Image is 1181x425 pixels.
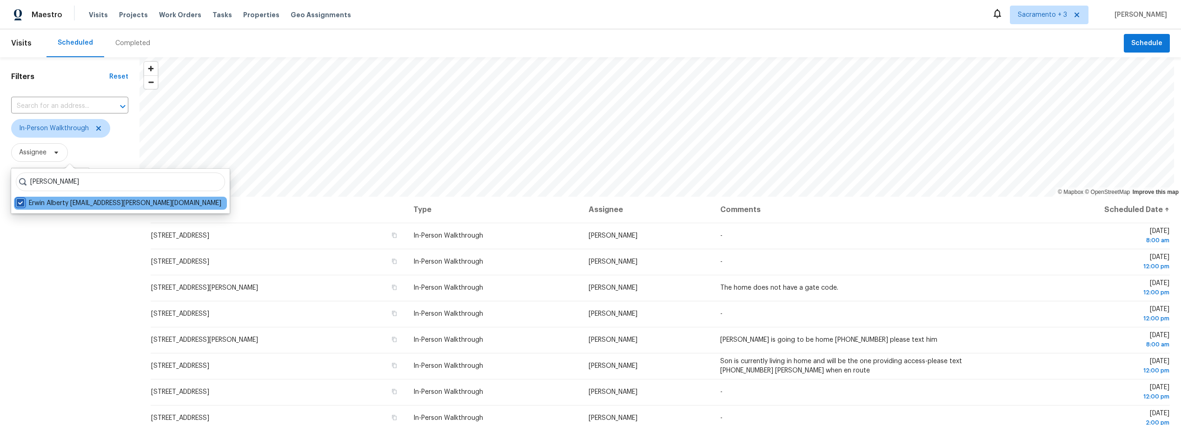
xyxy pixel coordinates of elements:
[1026,236,1169,245] div: 8:00 am
[144,75,158,89] button: Zoom out
[589,337,637,343] span: [PERSON_NAME]
[291,10,351,20] span: Geo Assignments
[720,337,937,343] span: [PERSON_NAME] is going to be home [PHONE_NUMBER] please text him
[720,415,723,421] span: -
[720,285,838,291] span: The home does not have a gate code.
[390,335,398,344] button: Copy Address
[1019,197,1170,223] th: Scheduled Date ↑
[406,197,581,223] th: Type
[1111,10,1167,20] span: [PERSON_NAME]
[1026,306,1169,323] span: [DATE]
[1026,254,1169,271] span: [DATE]
[144,62,158,75] button: Zoom in
[1026,280,1169,297] span: [DATE]
[413,285,483,291] span: In-Person Walkthrough
[11,33,32,53] span: Visits
[390,231,398,239] button: Copy Address
[1124,34,1170,53] button: Schedule
[119,10,148,20] span: Projects
[11,99,102,113] input: Search for an address...
[151,363,209,369] span: [STREET_ADDRESS]
[17,199,221,208] label: Erwin Alberty [EMAIL_ADDRESS][PERSON_NAME][DOMAIN_NAME]
[589,363,637,369] span: [PERSON_NAME]
[151,415,209,421] span: [STREET_ADDRESS]
[581,197,713,223] th: Assignee
[1026,384,1169,401] span: [DATE]
[89,10,108,20] span: Visits
[1026,332,1169,349] span: [DATE]
[151,311,209,317] span: [STREET_ADDRESS]
[151,197,406,223] th: Address
[390,361,398,370] button: Copy Address
[413,337,483,343] span: In-Person Walkthrough
[115,39,150,48] div: Completed
[589,232,637,239] span: [PERSON_NAME]
[390,309,398,318] button: Copy Address
[713,197,1019,223] th: Comments
[1131,38,1162,49] span: Schedule
[413,415,483,421] span: In-Person Walkthrough
[1026,358,1169,375] span: [DATE]
[720,232,723,239] span: -
[151,259,209,265] span: [STREET_ADDRESS]
[720,311,723,317] span: -
[159,10,201,20] span: Work Orders
[212,12,232,18] span: Tasks
[109,72,128,81] div: Reset
[151,337,258,343] span: [STREET_ADDRESS][PERSON_NAME]
[19,124,89,133] span: In-Person Walkthrough
[1026,366,1169,375] div: 12:00 pm
[390,283,398,292] button: Copy Address
[720,358,962,374] span: Son is currently living in home and will be the one providing access-please text [PHONE_NUMBER] [...
[1085,189,1130,195] a: OpenStreetMap
[1026,228,1169,245] span: [DATE]
[589,311,637,317] span: [PERSON_NAME]
[139,57,1174,197] canvas: Map
[243,10,279,20] span: Properties
[151,389,209,395] span: [STREET_ADDRESS]
[1018,10,1067,20] span: Sacramento + 3
[1058,189,1083,195] a: Mapbox
[720,389,723,395] span: -
[32,10,62,20] span: Maestro
[11,72,109,81] h1: Filters
[151,232,209,239] span: [STREET_ADDRESS]
[589,389,637,395] span: [PERSON_NAME]
[413,389,483,395] span: In-Person Walkthrough
[413,311,483,317] span: In-Person Walkthrough
[58,38,93,47] div: Scheduled
[589,415,637,421] span: [PERSON_NAME]
[151,285,258,291] span: [STREET_ADDRESS][PERSON_NAME]
[390,413,398,422] button: Copy Address
[413,259,483,265] span: In-Person Walkthrough
[116,100,129,113] button: Open
[390,387,398,396] button: Copy Address
[1026,288,1169,297] div: 12:00 pm
[589,259,637,265] span: [PERSON_NAME]
[1026,262,1169,271] div: 12:00 pm
[720,259,723,265] span: -
[589,285,637,291] span: [PERSON_NAME]
[1133,189,1179,195] a: Improve this map
[19,148,46,157] span: Assignee
[1026,392,1169,401] div: 12:00 pm
[144,76,158,89] span: Zoom out
[413,232,483,239] span: In-Person Walkthrough
[1026,314,1169,323] div: 12:00 pm
[413,363,483,369] span: In-Person Walkthrough
[390,257,398,266] button: Copy Address
[1026,340,1169,349] div: 8:00 am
